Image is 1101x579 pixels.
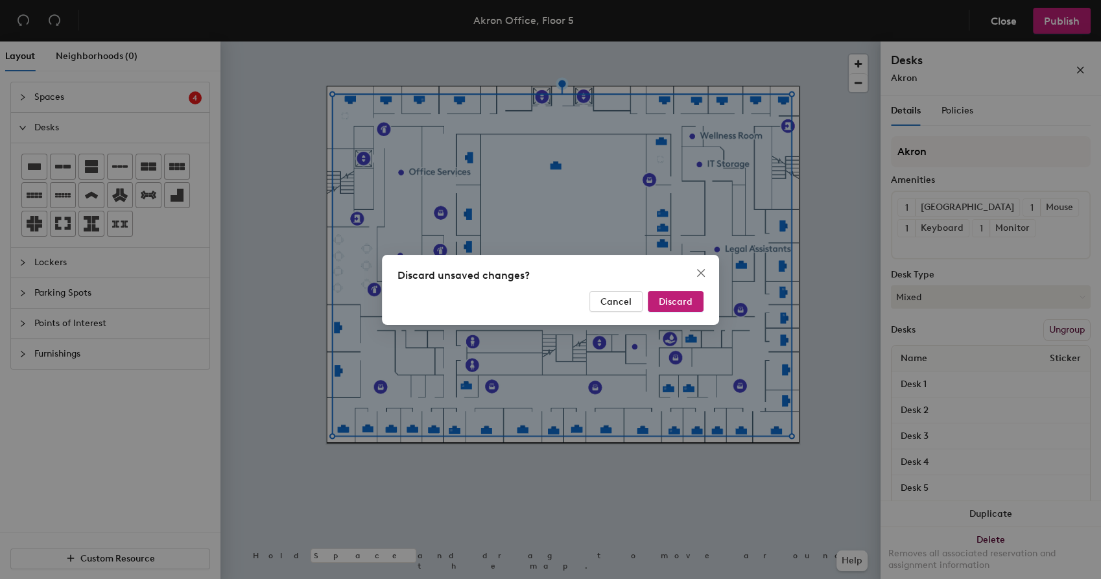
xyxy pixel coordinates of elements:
span: Cancel [600,296,632,307]
div: Discard unsaved changes? [397,268,704,283]
span: Close [691,268,711,278]
span: close [696,268,706,278]
button: Close [691,263,711,283]
button: Discard [648,291,704,312]
button: Cancel [589,291,643,312]
span: Discard [659,296,693,307]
